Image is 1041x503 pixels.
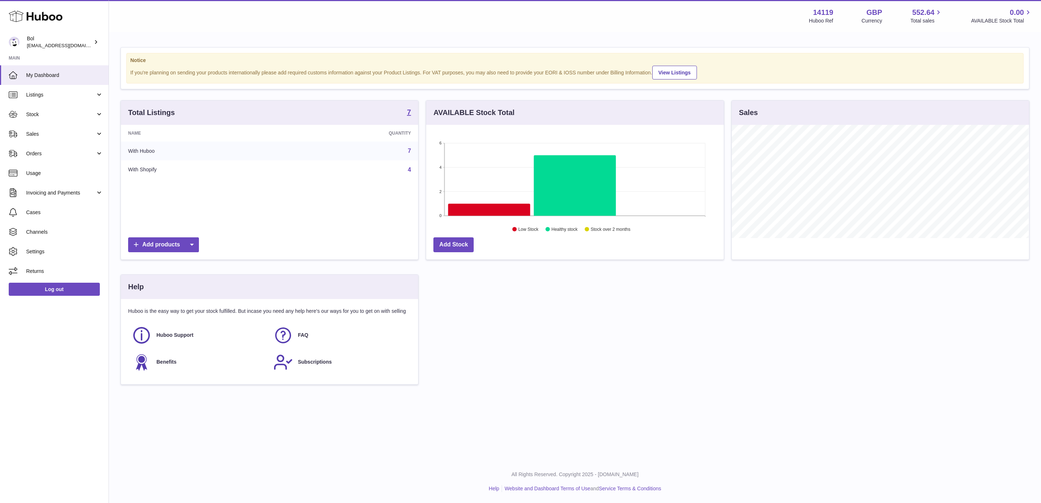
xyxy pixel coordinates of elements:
[652,66,697,79] a: View Listings
[552,227,578,232] text: Healthy stock
[26,248,103,255] span: Settings
[9,283,100,296] a: Log out
[440,189,442,194] text: 2
[121,160,281,179] td: With Shopify
[407,109,411,117] a: 7
[26,111,95,118] span: Stock
[489,486,499,491] a: Help
[27,42,107,48] span: [EMAIL_ADDRESS][DOMAIN_NAME]
[813,8,833,17] strong: 14119
[591,227,630,232] text: Stock over 2 months
[433,108,514,118] h3: AVAILABLE Stock Total
[910,17,943,24] span: Total sales
[599,486,661,491] a: Service Terms & Conditions
[298,332,309,339] span: FAQ
[440,141,442,145] text: 6
[26,91,95,98] span: Listings
[273,326,408,345] a: FAQ
[128,237,199,252] a: Add products
[440,165,442,169] text: 4
[27,35,92,49] div: Bol
[1010,8,1024,17] span: 0.00
[505,486,590,491] a: Website and Dashboard Terms of Use
[115,471,1035,478] p: All Rights Reserved. Copyright 2025 - [DOMAIN_NAME]
[156,332,193,339] span: Huboo Support
[281,125,419,142] th: Quantity
[971,17,1032,24] span: AVAILABLE Stock Total
[26,189,95,196] span: Invoicing and Payments
[518,227,539,232] text: Low Stock
[26,229,103,236] span: Channels
[408,148,411,154] a: 7
[809,17,833,24] div: Huboo Ref
[130,57,1020,64] strong: Notice
[132,326,266,345] a: Huboo Support
[912,8,934,17] span: 552.64
[866,8,882,17] strong: GBP
[26,72,103,79] span: My Dashboard
[408,167,411,173] a: 4
[440,213,442,218] text: 0
[128,108,175,118] h3: Total Listings
[862,17,882,24] div: Currency
[739,108,758,118] h3: Sales
[26,131,95,138] span: Sales
[121,125,281,142] th: Name
[26,268,103,275] span: Returns
[130,65,1020,79] div: If you're planning on sending your products internationally please add required customs informati...
[910,8,943,24] a: 552.64 Total sales
[407,109,411,116] strong: 7
[128,282,144,292] h3: Help
[156,359,176,365] span: Benefits
[971,8,1032,24] a: 0.00 AVAILABLE Stock Total
[26,170,103,177] span: Usage
[298,359,332,365] span: Subscriptions
[502,485,661,492] li: and
[433,237,474,252] a: Add Stock
[26,209,103,216] span: Cases
[128,308,411,315] p: Huboo is the easy way to get your stock fulfilled. But incase you need any help here's our ways f...
[273,352,408,372] a: Subscriptions
[132,352,266,372] a: Benefits
[26,150,95,157] span: Orders
[9,37,20,48] img: internalAdmin-14119@internal.huboo.com
[121,142,281,160] td: With Huboo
